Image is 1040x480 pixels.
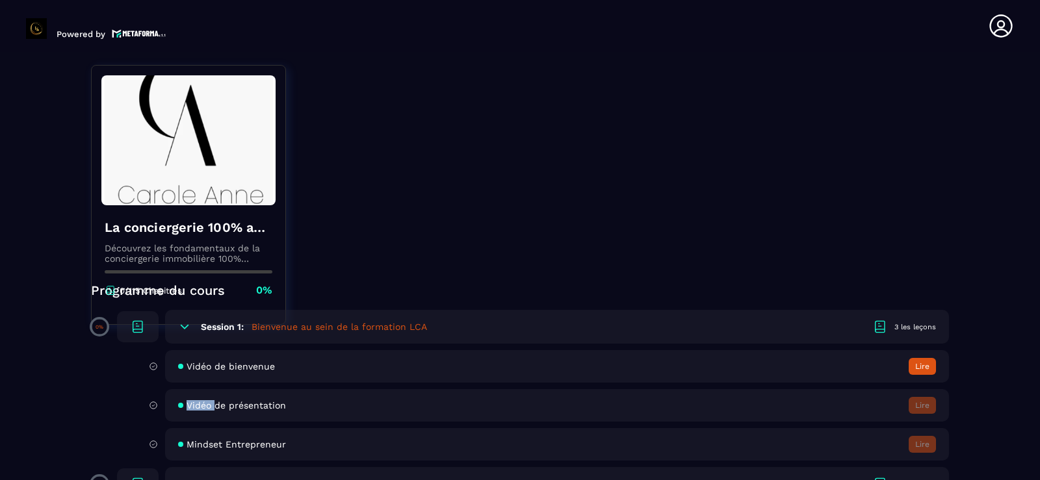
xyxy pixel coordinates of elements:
[57,29,105,39] p: Powered by
[201,322,244,332] h6: Session 1:
[96,324,103,330] p: 0%
[894,322,936,332] div: 3 les leçons
[187,361,275,372] span: Vidéo de bienvenue
[112,28,166,39] img: logo
[187,400,286,411] span: Vidéo de présentation
[909,358,936,375] button: Lire
[256,283,272,297] p: 0%
[91,281,949,299] p: Programme du cours
[105,243,272,264] p: Découvrez les fondamentaux de la conciergerie immobilière 100% automatisée. Cette formation est c...
[101,75,276,205] img: banner
[120,286,182,296] p: 0/115 Chapitres
[187,439,286,449] span: Mindset Entrepreneur
[909,397,936,414] button: Lire
[105,218,272,236] h4: La conciergerie 100% automatisée
[252,320,427,333] h5: Bienvenue au sein de la formation LCA
[26,18,47,39] img: logo-branding
[909,436,936,453] button: Lire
